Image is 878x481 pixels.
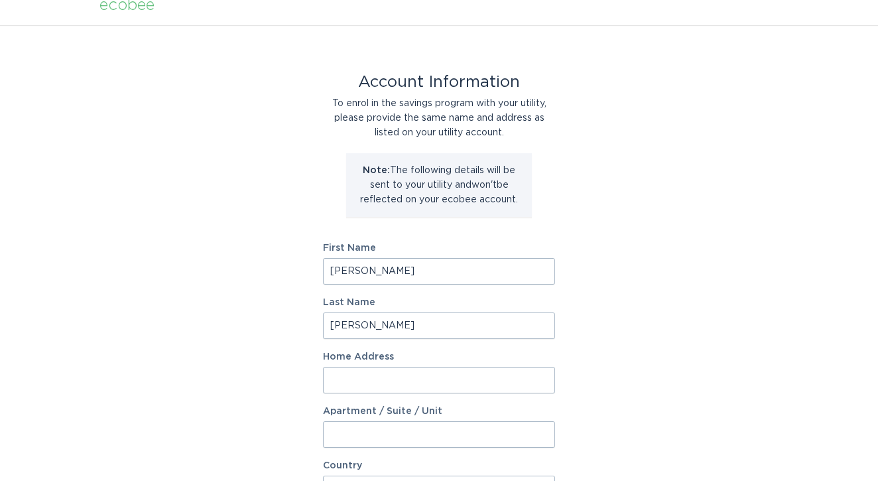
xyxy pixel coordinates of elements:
[323,75,555,90] div: Account Information
[356,163,522,207] p: The following details will be sent to your utility and won't be reflected on your ecobee account.
[323,407,555,416] label: Apartment / Suite / Unit
[323,243,555,253] label: First Name
[323,298,555,307] label: Last Name
[323,461,362,470] label: Country
[323,96,555,140] div: To enrol in the savings program with your utility, please provide the same name and address as li...
[363,166,390,175] strong: Note:
[323,352,555,362] label: Home Address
